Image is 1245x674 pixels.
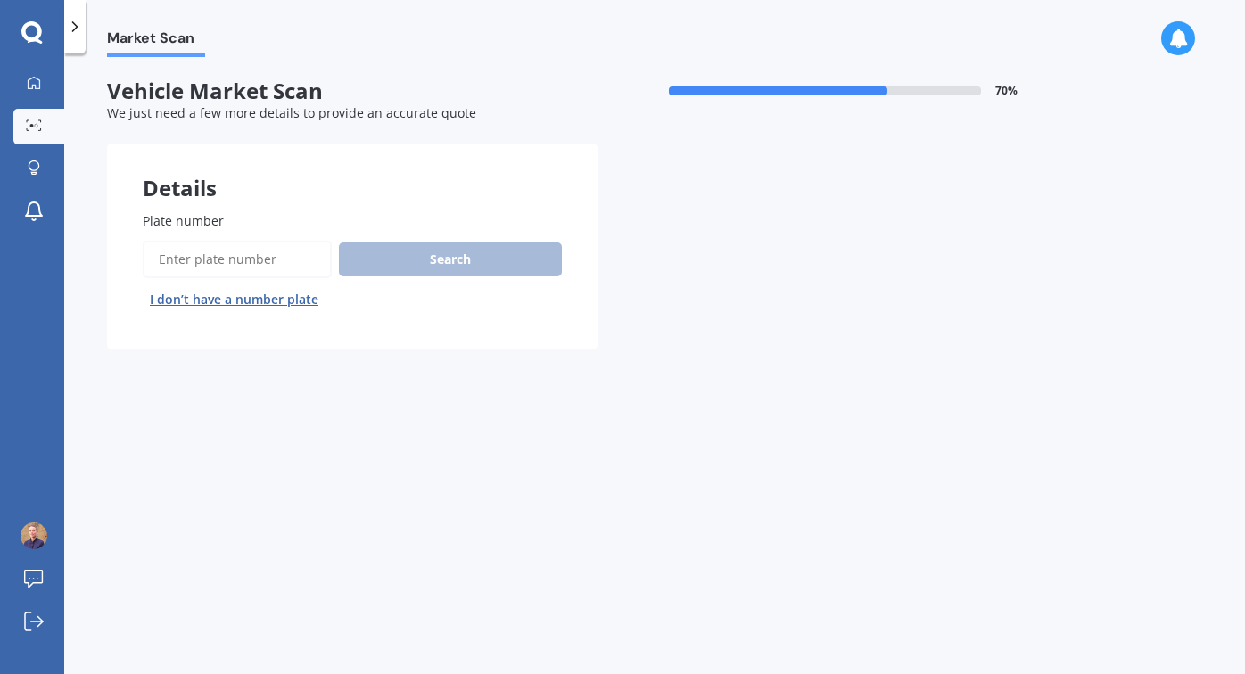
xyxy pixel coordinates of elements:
span: Vehicle Market Scan [107,78,598,104]
button: I don’t have a number plate [143,285,326,314]
span: 70 % [995,85,1018,97]
span: We just need a few more details to provide an accurate quote [107,104,476,121]
input: Enter plate number [143,241,332,278]
div: Details [107,144,598,197]
span: Plate number [143,212,224,229]
span: Market Scan [107,29,205,53]
img: ACg8ocLNoJfzSlpO4aoNZij7FL7rFB601LUSkWsG738CA-gW8tfGN1GB=s96-c [21,522,47,549]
